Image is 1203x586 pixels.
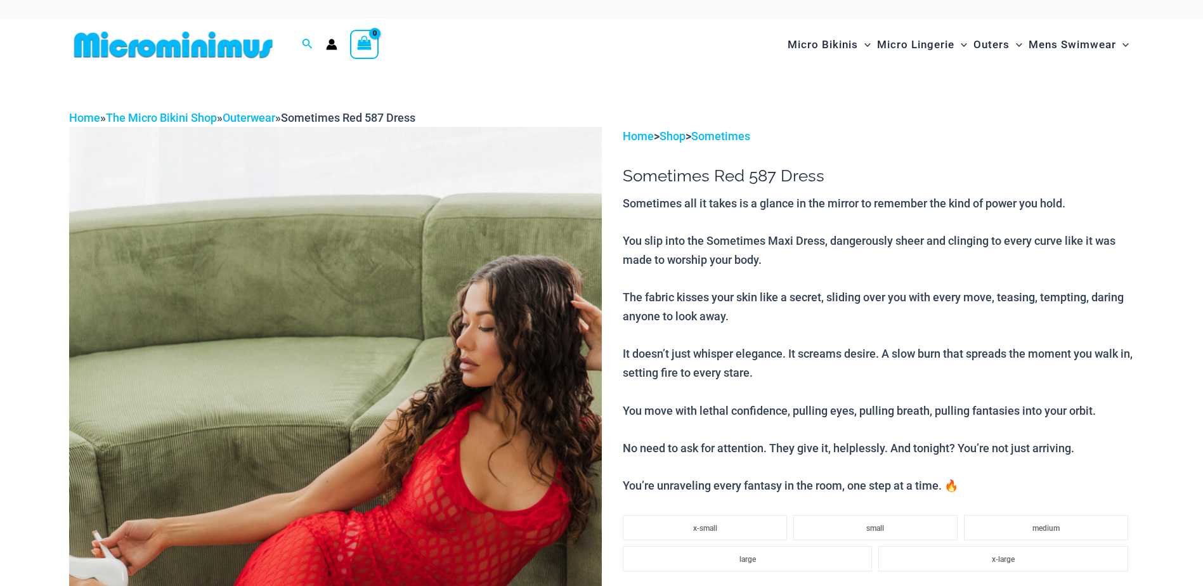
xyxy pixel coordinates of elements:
li: large [623,546,872,571]
a: Micro BikinisMenu ToggleMenu Toggle [784,25,874,64]
span: » » » [69,111,415,124]
nav: Site Navigation [783,23,1135,66]
span: Menu Toggle [858,29,871,61]
span: Menu Toggle [1010,29,1022,61]
span: Micro Bikinis [788,29,858,61]
span: small [866,524,884,533]
a: OutersMenu ToggleMenu Toggle [970,25,1025,64]
li: medium [964,515,1128,540]
span: medium [1032,524,1060,533]
p: > > [623,127,1134,146]
a: Sometimes [691,129,750,143]
span: Menu Toggle [1116,29,1129,61]
span: Outers [973,29,1010,61]
a: Account icon link [326,39,337,50]
a: Mens SwimwearMenu ToggleMenu Toggle [1025,25,1132,64]
span: Micro Lingerie [877,29,954,61]
li: small [793,515,958,540]
img: MM SHOP LOGO FLAT [69,30,278,59]
p: Sometimes all it takes is a glance in the mirror to remember the kind of power you hold. You slip... [623,194,1134,495]
span: x-small [693,524,717,533]
a: Home [69,111,100,124]
a: The Micro Bikini Shop [106,111,217,124]
a: View Shopping Cart, empty [350,30,379,59]
a: Home [623,129,654,143]
span: Menu Toggle [954,29,967,61]
a: Search icon link [302,37,313,53]
span: large [739,555,756,564]
span: x-large [992,555,1015,564]
h1: Sometimes Red 587 Dress [623,166,1134,186]
span: Mens Swimwear [1029,29,1116,61]
a: Shop [660,129,686,143]
li: x-large [878,546,1128,571]
a: Micro LingerieMenu ToggleMenu Toggle [874,25,970,64]
a: Outerwear [223,111,275,124]
span: Sometimes Red 587 Dress [281,111,415,124]
li: x-small [623,515,787,540]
